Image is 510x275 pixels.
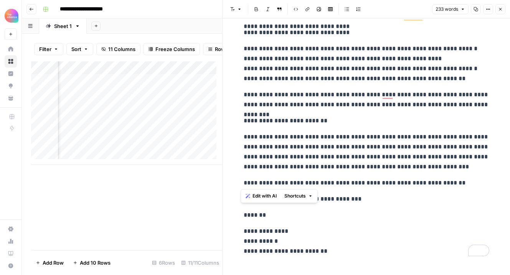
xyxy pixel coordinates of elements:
[215,45,243,53] span: Row Height
[5,6,17,25] button: Workspace: Alliance
[178,257,222,269] div: 11/11 Columns
[5,260,17,272] button: Help + Support
[281,191,316,201] button: Shortcuts
[5,223,17,235] a: Settings
[66,43,93,55] button: Sort
[43,259,64,267] span: Add Row
[39,45,51,53] span: Filter
[96,43,140,55] button: 11 Columns
[31,257,68,269] button: Add Row
[5,80,17,92] a: Opportunities
[71,45,81,53] span: Sort
[5,55,17,68] a: Browse
[5,235,17,247] a: Usage
[108,45,135,53] span: 11 Columns
[34,43,63,55] button: Filter
[5,43,17,55] a: Home
[436,6,458,13] span: 233 words
[54,22,72,30] div: Sheet 1
[253,193,277,199] span: Edit with AI
[155,45,195,53] span: Freeze Columns
[68,257,115,269] button: Add 10 Rows
[5,9,18,23] img: Alliance Logo
[144,43,200,55] button: Freeze Columns
[432,4,469,14] button: 233 words
[80,259,111,267] span: Add 10 Rows
[5,92,17,104] a: Your Data
[243,191,280,201] button: Edit with AI
[5,68,17,80] a: Insights
[284,193,306,199] span: Shortcuts
[149,257,178,269] div: 6 Rows
[203,43,248,55] button: Row Height
[5,247,17,260] a: Learning Hub
[39,18,87,34] a: Sheet 1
